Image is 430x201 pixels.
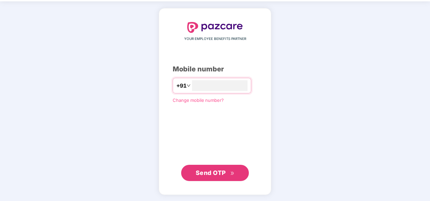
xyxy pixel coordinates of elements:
[187,84,191,88] span: down
[196,169,226,176] span: Send OTP
[173,97,224,103] a: Change mobile number?
[187,22,243,33] img: logo
[230,171,235,176] span: double-right
[176,82,187,90] span: +91
[181,165,249,181] button: Send OTPdouble-right
[173,64,257,74] div: Mobile number
[184,36,246,42] span: YOUR EMPLOYEE BENEFITS PARTNER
